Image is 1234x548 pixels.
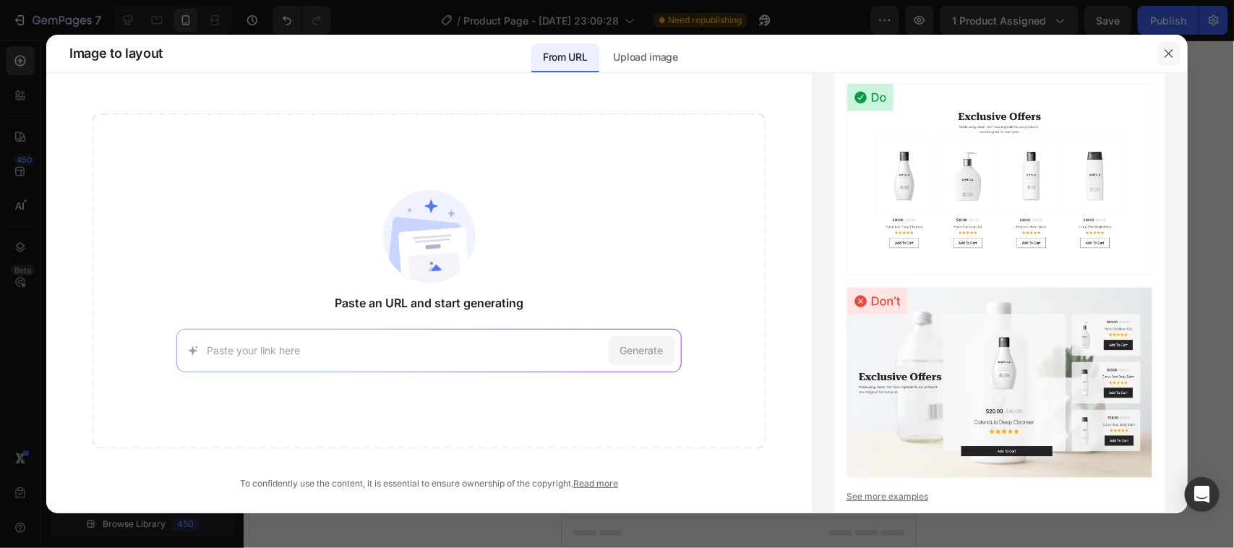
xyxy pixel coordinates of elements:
span: Image to layout [69,45,163,62]
div: Choose templates [134,254,221,270]
span: inspired by CRO experts [127,273,226,286]
span: then drag & drop elements [122,371,230,384]
p: ℹ️ Contact [1,122,353,140]
p: From URL [543,48,587,66]
div: Add blank section [133,353,221,368]
p: Upload image [614,48,678,66]
div: Generate layout [140,304,215,319]
div: Open Intercom Messenger [1185,477,1220,512]
div: To confidently use the content, it is essential to ensure ownership of the copyright. [93,477,766,490]
span: Generate [620,343,664,358]
a: See more examples [847,490,1153,503]
a: Read more [573,478,618,489]
span: l; [172,143,180,155]
span: Add section [12,222,81,237]
span: Paste an URL and start generating [335,294,523,312]
input: Paste your link here [207,343,602,358]
u: [EMAIL_ADDRESS][DOMAIN_NAME] [180,143,351,155]
span: from URL or image [137,322,215,335]
p: 📩 Pentru informații sau retururi: emai 🕐 Program: Luni – Vineri, 10:00 – 18:00 [1,140,353,176]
